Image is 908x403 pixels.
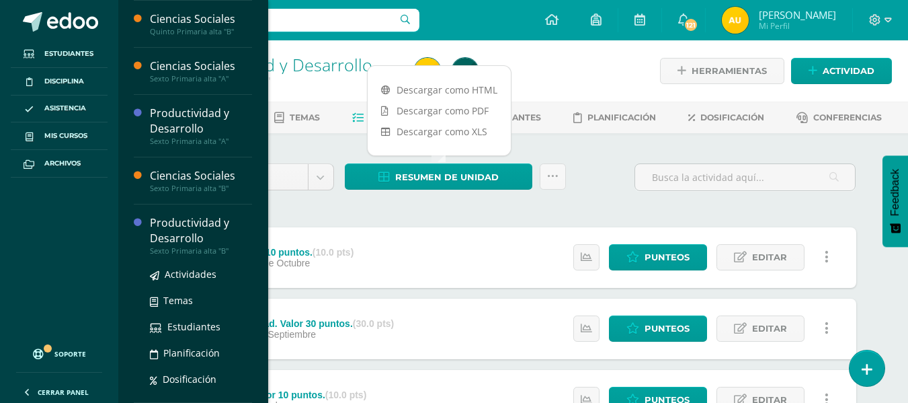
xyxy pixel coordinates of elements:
[587,112,656,122] span: Planificación
[44,76,84,87] span: Disciplina
[44,103,86,114] span: Asistencia
[150,319,252,334] a: Estudiantes
[813,112,882,122] span: Conferencias
[573,107,656,129] a: Planificación
[186,318,394,329] div: Proyecto de Unidad. Valor 30 puntos.
[635,164,855,190] input: Busca la actividad aquí...
[353,318,394,329] strong: (30.0 pts)
[150,11,252,27] div: Ciencias Sociales
[44,48,93,59] span: Estudiantes
[169,74,398,87] div: Sexto Primaria alta 'A'
[150,59,252,83] a: Ciencias SocialesSexto Primaria alta "A"
[692,59,767,83] span: Herramientas
[11,122,108,150] a: Mis cursos
[414,58,441,85] img: 05b7556927cf6a1fc85b4e34986eb699.png
[169,55,398,74] h1: Productividad y Desarrollo
[150,246,252,256] div: Sexto Primaria alta "B"
[150,168,252,184] div: Ciencias Sociales
[163,294,193,307] span: Temas
[722,7,749,34] img: 05b7556927cf6a1fc85b4e34986eb699.png
[169,53,372,76] a: Productividad y Desarrollo
[127,9,419,32] input: Busca un usuario...
[684,17,698,32] span: 121
[368,121,511,142] a: Descargar como XLS
[150,74,252,83] div: Sexto Primaria alta "A"
[150,371,252,387] a: Dosificación
[54,349,86,359] span: Soporte
[150,137,252,146] div: Sexto Primaria alta "A"
[186,247,354,258] div: Actitudinal, valor 10 puntos.
[11,68,108,96] a: Disciplina
[44,158,81,169] span: Archivos
[452,58,479,85] img: 19436fc6d9716341a8510cf58c6830a2.png
[163,346,220,359] span: Planificación
[150,106,252,137] div: Productividad y Desarrollo
[660,58,784,84] a: Herramientas
[38,388,89,397] span: Cerrar panel
[688,107,764,129] a: Dosificación
[150,59,252,74] div: Ciencias Sociales
[313,247,354,258] strong: (10.0 pts)
[345,163,532,190] a: Resumen de unidad
[251,258,311,268] span: 03 de Octubre
[167,320,220,333] span: Estudiantes
[150,27,252,36] div: Quinto Primaria alta "B"
[352,107,428,129] a: Actividades
[186,390,366,400] div: FODA escolar, valor 10 puntos.
[368,79,511,100] a: Descargar como HTML
[609,316,707,342] a: Punteos
[609,244,707,270] a: Punteos
[11,96,108,123] a: Asistencia
[242,329,317,340] span: 26 de Septiembre
[163,373,216,386] span: Dosificación
[759,8,836,22] span: [PERSON_NAME]
[150,266,252,282] a: Actividades
[791,58,892,84] a: Actividad
[368,100,511,121] a: Descargar como PDF
[16,336,102,369] a: Soporte
[274,107,320,129] a: Temas
[700,112,764,122] span: Dosificación
[165,268,216,281] span: Actividades
[290,112,320,122] span: Temas
[150,345,252,361] a: Planificación
[150,106,252,146] a: Productividad y DesarrolloSexto Primaria alta "A"
[645,245,690,270] span: Punteos
[325,390,366,400] strong: (10.0 pts)
[44,131,87,141] span: Mis cursos
[645,316,690,341] span: Punteos
[150,11,252,36] a: Ciencias SocialesQuinto Primaria alta "B"
[823,59,874,83] span: Actividad
[150,215,252,246] div: Productividad y Desarrollo
[150,293,252,308] a: Temas
[759,20,836,32] span: Mi Perfil
[11,150,108,178] a: Archivos
[889,169,901,216] span: Feedback
[395,165,499,190] span: Resumen de unidad
[11,40,108,68] a: Estudiantes
[150,184,252,193] div: Sexto Primaria alta "B"
[150,215,252,256] a: Productividad y DesarrolloSexto Primaria alta "B"
[752,245,787,270] span: Editar
[752,316,787,341] span: Editar
[882,155,908,247] button: Feedback - Mostrar encuesta
[150,168,252,193] a: Ciencias SocialesSexto Primaria alta "B"
[796,107,882,129] a: Conferencias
